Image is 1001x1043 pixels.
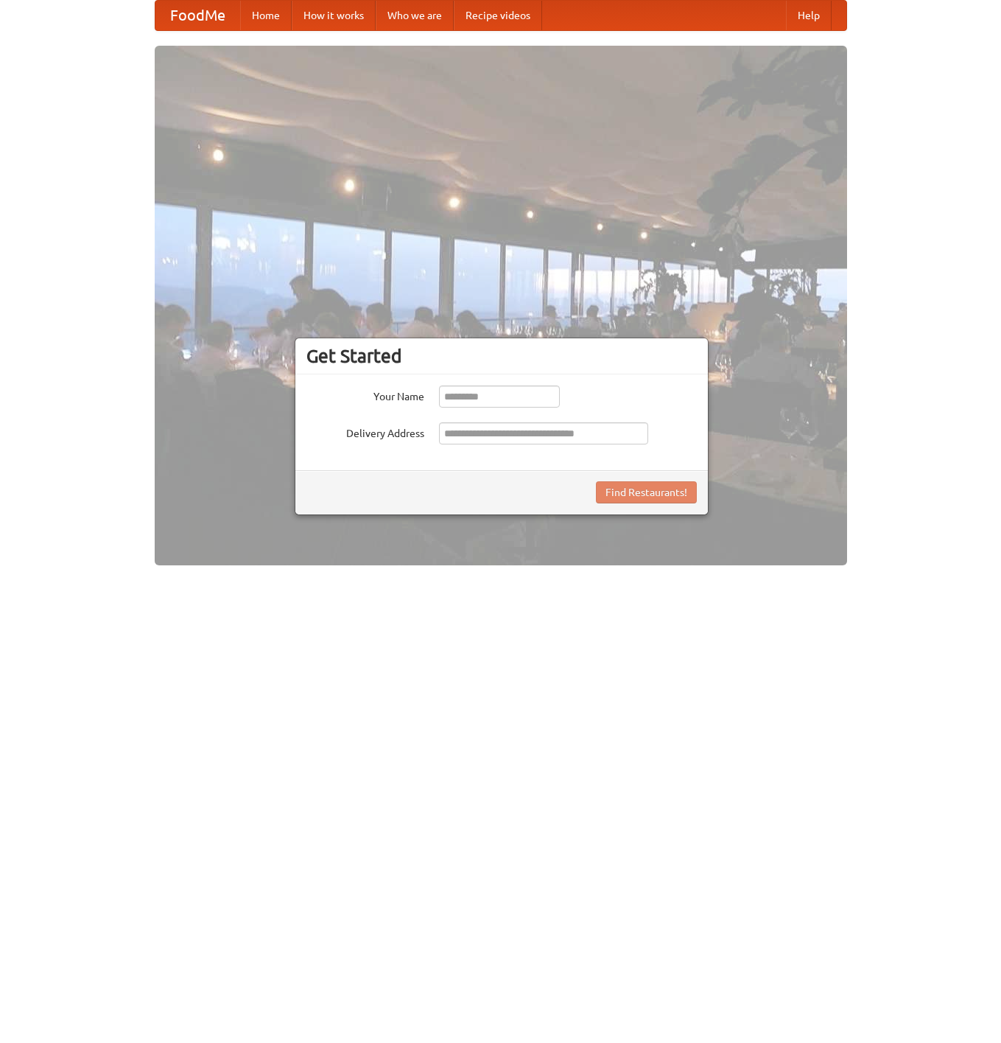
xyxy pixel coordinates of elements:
[155,1,240,30] a: FoodMe
[786,1,832,30] a: Help
[454,1,542,30] a: Recipe videos
[596,481,697,503] button: Find Restaurants!
[376,1,454,30] a: Who we are
[306,422,424,441] label: Delivery Address
[240,1,292,30] a: Home
[306,386,424,404] label: Your Name
[292,1,376,30] a: How it works
[306,345,697,367] h3: Get Started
